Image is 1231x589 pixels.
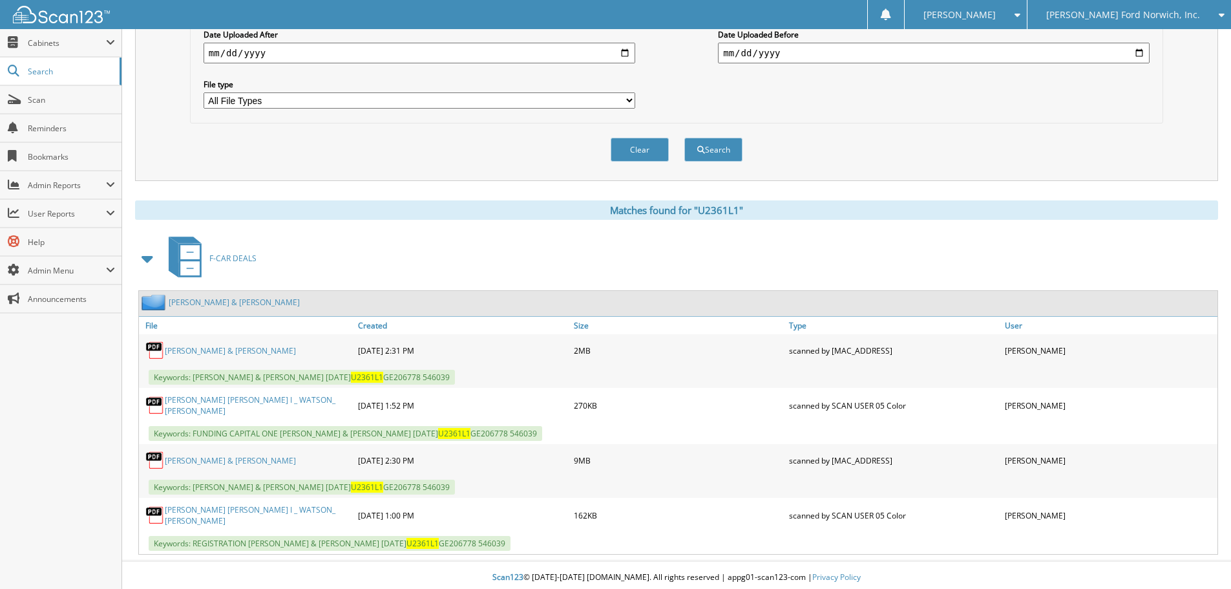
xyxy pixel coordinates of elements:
[923,11,996,19] span: [PERSON_NAME]
[718,43,1150,63] input: end
[28,208,106,219] span: User Reports
[571,501,786,530] div: 162KB
[165,394,352,416] a: [PERSON_NAME] [PERSON_NAME] I _ WATSON_ [PERSON_NAME]
[149,426,542,441] span: Keywords: FUNDING CAPITAL ONE [PERSON_NAME] & [PERSON_NAME] [DATE] GE206778 546039
[684,138,742,162] button: Search
[571,317,786,334] a: Size
[1002,337,1217,363] div: [PERSON_NAME]
[161,233,257,284] a: F-CAR DEALS
[1002,447,1217,473] div: [PERSON_NAME]
[406,538,439,549] span: U2361L1
[351,482,383,493] span: U2361L1
[438,428,470,439] span: U2361L1
[1166,527,1231,589] iframe: Chat Widget
[28,180,106,191] span: Admin Reports
[209,253,257,264] span: F-CAR DEALS
[145,396,165,415] img: PDF.png
[204,43,635,63] input: start
[786,447,1002,473] div: scanned by [MAC_ADDRESS]
[204,79,635,90] label: File type
[149,536,510,551] span: Keywords: REGISTRATION [PERSON_NAME] & [PERSON_NAME] [DATE] GE206778 546039
[169,297,300,308] a: [PERSON_NAME] & [PERSON_NAME]
[142,294,169,310] img: folder2.png
[28,237,115,248] span: Help
[1002,317,1217,334] a: User
[571,447,786,473] div: 9MB
[355,337,571,363] div: [DATE] 2:31 PM
[145,451,165,470] img: PDF.png
[145,341,165,360] img: PDF.png
[13,6,110,23] img: scan123-logo-white.svg
[165,455,296,466] a: [PERSON_NAME] & [PERSON_NAME]
[28,37,106,48] span: Cabinets
[1002,391,1217,420] div: [PERSON_NAME]
[571,391,786,420] div: 270KB
[611,138,669,162] button: Clear
[165,504,352,526] a: [PERSON_NAME] [PERSON_NAME] I _ WATSON_ [PERSON_NAME]
[492,572,523,583] span: Scan123
[1046,11,1200,19] span: [PERSON_NAME] Ford Norwich, Inc.
[355,447,571,473] div: [DATE] 2:30 PM
[718,29,1150,40] label: Date Uploaded Before
[28,151,115,162] span: Bookmarks
[1002,501,1217,530] div: [PERSON_NAME]
[139,317,355,334] a: File
[355,391,571,420] div: [DATE] 1:52 PM
[812,572,861,583] a: Privacy Policy
[786,391,1002,420] div: scanned by SCAN USER 05 Color
[28,265,106,276] span: Admin Menu
[786,337,1002,363] div: scanned by [MAC_ADDRESS]
[786,501,1002,530] div: scanned by SCAN USER 05 Color
[351,372,383,383] span: U2361L1
[28,294,115,305] span: Announcements
[28,94,115,105] span: Scan
[165,345,296,356] a: [PERSON_NAME] & [PERSON_NAME]
[149,480,455,495] span: Keywords: [PERSON_NAME] & [PERSON_NAME] [DATE] GE206778 546039
[355,501,571,530] div: [DATE] 1:00 PM
[571,337,786,363] div: 2MB
[135,200,1218,220] div: Matches found for "U2361L1"
[204,29,635,40] label: Date Uploaded After
[28,123,115,134] span: Reminders
[145,506,165,525] img: PDF.png
[786,317,1002,334] a: Type
[28,66,113,77] span: Search
[355,317,571,334] a: Created
[149,370,455,385] span: Keywords: [PERSON_NAME] & [PERSON_NAME] [DATE] GE206778 546039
